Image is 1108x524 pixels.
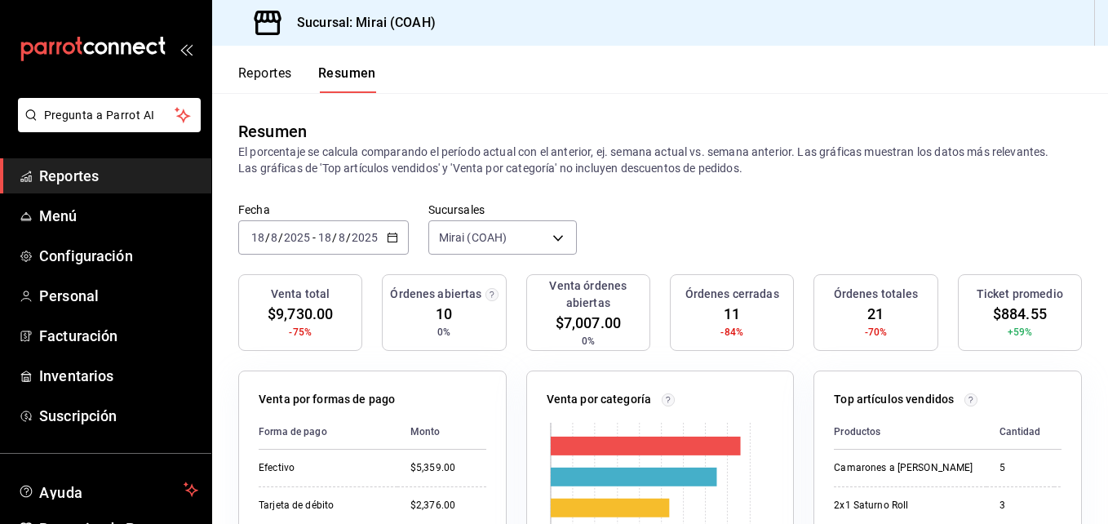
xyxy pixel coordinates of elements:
[556,312,621,334] span: $7,007.00
[439,229,507,246] span: Mirai (COAH)
[428,204,577,215] label: Sucursales
[39,165,198,187] span: Reportes
[986,415,1054,450] th: Cantidad
[410,499,486,513] div: $2,376.00
[318,65,376,93] button: Resumen
[250,231,265,244] input: --
[39,285,198,307] span: Personal
[278,231,283,244] span: /
[283,231,311,244] input: ----
[259,461,384,475] div: Efectivo
[834,461,973,475] div: Camarones a [PERSON_NAME]
[436,303,452,325] span: 10
[390,286,481,303] h3: Órdenes abiertas
[834,499,973,513] div: 2x1 Saturno Roll
[268,303,333,325] span: $9,730.00
[397,415,486,450] th: Monto
[834,415,986,450] th: Productos
[39,480,177,500] span: Ayuda
[259,499,384,513] div: Tarjeta de débito
[39,245,198,267] span: Configuración
[999,499,1041,513] div: 3
[259,391,395,408] p: Venta por formas de pago
[1008,325,1033,340] span: +59%
[289,325,312,340] span: -75%
[39,325,198,347] span: Facturación
[332,231,337,244] span: /
[977,286,1063,303] h3: Ticket promedio
[284,13,436,33] h3: Sucursal: Mirai (COAH)
[865,325,888,340] span: -70%
[547,391,652,408] p: Venta por categoría
[179,42,193,56] button: open_drawer_menu
[238,119,307,144] div: Resumen
[44,107,175,124] span: Pregunta a Parrot AI
[534,278,643,312] h3: Venta órdenes abiertas
[271,286,330,303] h3: Venta total
[238,144,1082,176] p: El porcentaje se calcula comparando el período actual con el anterior, ej. semana actual vs. sema...
[312,231,316,244] span: -
[39,205,198,227] span: Menú
[351,231,379,244] input: ----
[720,325,743,340] span: -84%
[999,461,1041,475] div: 5
[867,303,884,325] span: 21
[238,204,409,215] label: Fecha
[238,65,376,93] div: navigation tabs
[18,98,201,132] button: Pregunta a Parrot AI
[238,65,292,93] button: Reportes
[724,303,740,325] span: 11
[834,391,954,408] p: Top artículos vendidos
[265,231,270,244] span: /
[11,118,201,135] a: Pregunta a Parrot AI
[39,365,198,387] span: Inventarios
[338,231,346,244] input: --
[410,461,486,475] div: $5,359.00
[582,334,595,349] span: 0%
[993,303,1047,325] span: $884.55
[259,415,397,450] th: Forma de pago
[317,231,332,244] input: --
[39,405,198,427] span: Suscripción
[346,231,351,244] span: /
[834,286,919,303] h3: Órdenes totales
[685,286,779,303] h3: Órdenes cerradas
[270,231,278,244] input: --
[437,325,450,340] span: 0%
